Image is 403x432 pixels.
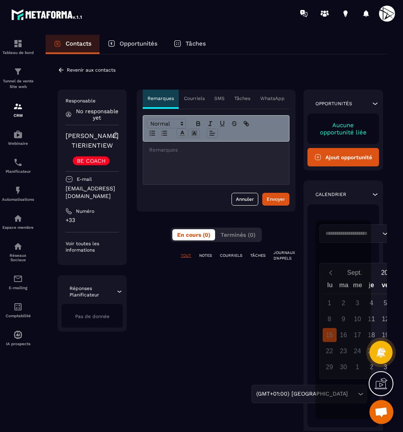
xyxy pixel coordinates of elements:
p: Voir toutes les informations [66,240,119,253]
a: formationformationTunnel de vente Site web [2,61,34,96]
div: Ouvrir le chat [369,400,393,424]
a: emailemailE-mailing [2,268,34,296]
span: En cours (0) [177,232,210,238]
p: Tâches [186,40,206,47]
p: BE COACH [77,158,106,164]
p: JOURNAUX D'APPELS [273,250,295,261]
p: Courriels [184,95,205,102]
div: 18 [365,328,379,342]
p: Contacts [66,40,92,47]
img: scheduler [13,158,23,167]
button: En cours (0) [172,229,215,240]
img: accountant [13,302,23,312]
p: Opportunités [315,100,352,107]
p: IA prospects [2,342,34,346]
p: COURRIELS [220,253,242,258]
div: 11 [365,312,379,326]
p: SMS [214,95,225,102]
a: formationformationTableau de bord [2,33,34,61]
p: E-mail [77,176,92,182]
p: Webinaire [2,141,34,146]
p: No responsable yet [76,108,119,121]
p: [EMAIL_ADDRESS][DOMAIN_NAME] [66,185,119,200]
button: Terminés (0) [216,229,260,240]
div: Envoyer [267,195,285,203]
a: Tâches [166,35,214,54]
p: Automatisations [2,197,34,202]
a: social-networksocial-networkRéseaux Sociaux [2,236,34,268]
a: automationsautomationsAutomatisations [2,180,34,208]
img: formation [13,102,23,111]
p: CRM [2,113,34,118]
p: Calendrier [315,191,346,198]
a: Contacts [46,35,100,54]
a: automationsautomationsEspace membre [2,208,34,236]
button: Annuler [231,193,258,206]
a: accountantaccountantComptabilité [2,296,34,324]
img: logo [11,7,83,22]
div: ve [378,280,392,294]
div: Search for option [251,385,367,403]
p: Tâches [234,95,250,102]
img: automations [13,214,23,223]
p: Espace membre [2,225,34,230]
img: automations [13,186,23,195]
div: 4 [365,296,379,310]
img: social-network [13,242,23,251]
p: Opportunités [120,40,158,47]
p: Comptabilité [2,314,34,318]
button: Envoyer [262,193,289,206]
a: formationformationCRM [2,96,34,124]
a: automationsautomationsWebinaire [2,124,34,152]
p: Revenir aux contacts [67,67,116,73]
p: E-mailing [2,286,34,290]
img: email [13,274,23,284]
div: je [365,280,379,294]
p: Numéro [76,208,94,214]
span: (GMT+01:00) [GEOGRAPHIC_DATA] [255,390,350,398]
span: Pas de donnée [75,314,110,319]
p: TÂCHES [250,253,265,258]
a: schedulerschedulerPlanificateur [2,152,34,180]
p: Tunnel de vente Site web [2,78,34,90]
img: formation [13,39,23,48]
button: Ajout opportunité [307,148,379,166]
p: Responsable [66,98,119,104]
img: formation [13,67,23,76]
p: Réseaux Sociaux [2,253,34,262]
a: Opportunités [100,35,166,54]
p: Réponses Planificateur [70,285,116,298]
p: WhatsApp [260,95,285,102]
a: [PERSON_NAME] TIERIENTIEW [66,132,119,149]
p: Remarques [148,95,174,102]
div: 12 [379,312,393,326]
p: Tableau de bord [2,50,34,55]
img: automations [13,330,23,340]
span: Terminés (0) [221,232,255,238]
div: 19 [379,328,393,342]
p: Planificateur [2,169,34,174]
p: TOUT [181,253,191,258]
img: automations [13,130,23,139]
p: NOTES [199,253,212,258]
div: 5 [379,296,393,310]
p: +33 [66,216,119,224]
p: Aucune opportunité liée [315,122,371,136]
